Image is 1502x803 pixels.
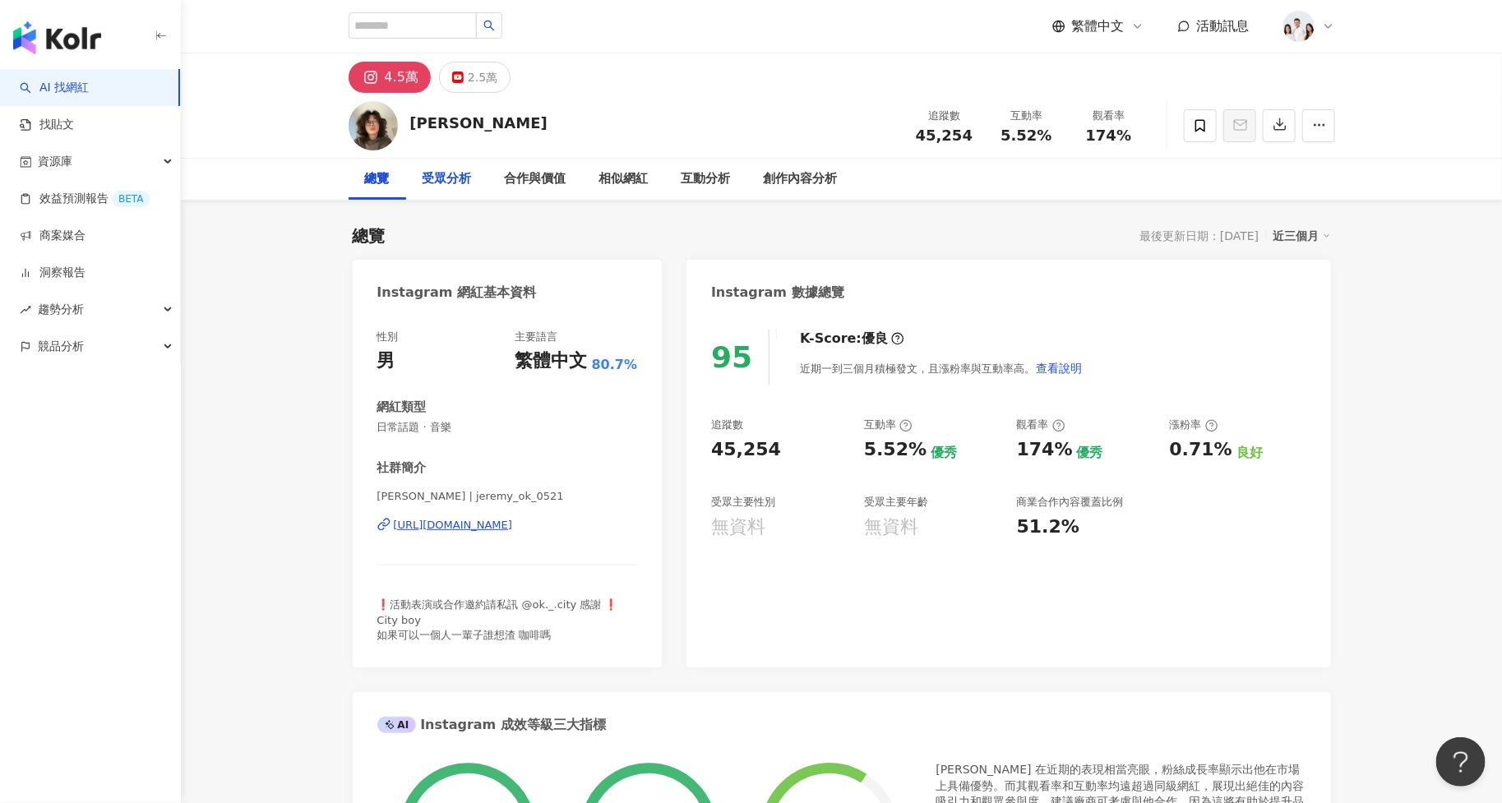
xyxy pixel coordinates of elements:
[377,716,606,734] div: Instagram 成效等級三大指標
[20,117,74,133] a: 找貼文
[1036,362,1082,375] span: 查看說明
[682,169,731,189] div: 互動分析
[996,108,1058,124] div: 互動率
[423,169,472,189] div: 受眾分析
[1170,437,1232,463] div: 0.71%
[377,518,638,533] a: [URL][DOMAIN_NAME]
[1197,18,1250,34] span: 活動訊息
[1017,418,1065,432] div: 觀看率
[38,143,72,180] span: 資源庫
[20,80,89,96] a: searchAI 找網紅
[1077,444,1103,462] div: 優秀
[483,20,495,31] span: search
[377,489,638,504] span: [PERSON_NAME] | jeremy_ok_0521
[1139,229,1259,242] div: 最後更新日期：[DATE]
[592,356,638,374] span: 80.7%
[349,101,398,150] img: KOL Avatar
[1273,225,1331,247] div: 近三個月
[377,459,427,477] div: 社群簡介
[599,169,649,189] div: 相似網紅
[916,127,973,144] span: 45,254
[764,169,838,189] div: 創作內容分析
[913,108,976,124] div: 追蹤數
[1170,418,1218,432] div: 漲粉率
[862,330,888,348] div: 優良
[864,515,918,540] div: 無資料
[377,330,399,344] div: 性別
[468,66,497,89] div: 2.5萬
[365,169,390,189] div: 總覽
[1086,127,1132,144] span: 174%
[385,66,418,89] div: 4.5萬
[515,330,558,344] div: 主要語言
[1283,11,1315,42] img: 20231221_NR_1399_Small.jpg
[1017,515,1079,540] div: 51.2%
[1078,108,1140,124] div: 觀看率
[1017,495,1124,510] div: 商業合作內容覆蓋比例
[20,228,85,244] a: 商案媒合
[394,518,513,533] div: [URL][DOMAIN_NAME]
[377,717,417,733] div: AI
[505,169,566,189] div: 合作與價值
[864,418,913,432] div: 互動率
[1017,437,1073,463] div: 174%
[711,515,765,540] div: 無資料
[377,284,537,302] div: Instagram 網紅基本資料
[20,265,85,281] a: 洞察報告
[377,348,395,374] div: 男
[711,284,844,302] div: Instagram 數據總覽
[377,598,618,640] span: ❗️活動表演或合作邀約請私訊 @ok._.city 感謝 ❗️ City boy 如果可以一個人一輩子誰想渣 咖啡嗎
[38,328,84,365] span: 競品分析
[1035,352,1083,385] button: 查看說明
[711,437,781,463] div: 45,254
[377,420,638,435] span: 日常話題 · 音樂
[377,399,427,416] div: 網紅類型
[800,330,904,348] div: K-Score :
[711,340,752,374] div: 95
[1001,127,1051,144] span: 5.52%
[864,495,928,510] div: 受眾主要年齡
[931,444,957,462] div: 優秀
[38,291,84,328] span: 趨勢分析
[711,495,775,510] div: 受眾主要性別
[1236,444,1263,462] div: 良好
[864,437,927,463] div: 5.52%
[20,191,150,207] a: 效益預測報告BETA
[410,113,548,133] div: [PERSON_NAME]
[711,418,743,432] div: 追蹤數
[515,348,588,374] div: 繁體中文
[353,224,386,247] div: 總覽
[20,304,31,316] span: rise
[800,352,1083,385] div: 近期一到三個月積極發文，且漲粉率與互動率高。
[349,62,431,93] button: 4.5萬
[13,21,101,54] img: logo
[439,62,511,93] button: 2.5萬
[1436,737,1486,787] iframe: Help Scout Beacon - Open
[1072,17,1125,35] span: 繁體中文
